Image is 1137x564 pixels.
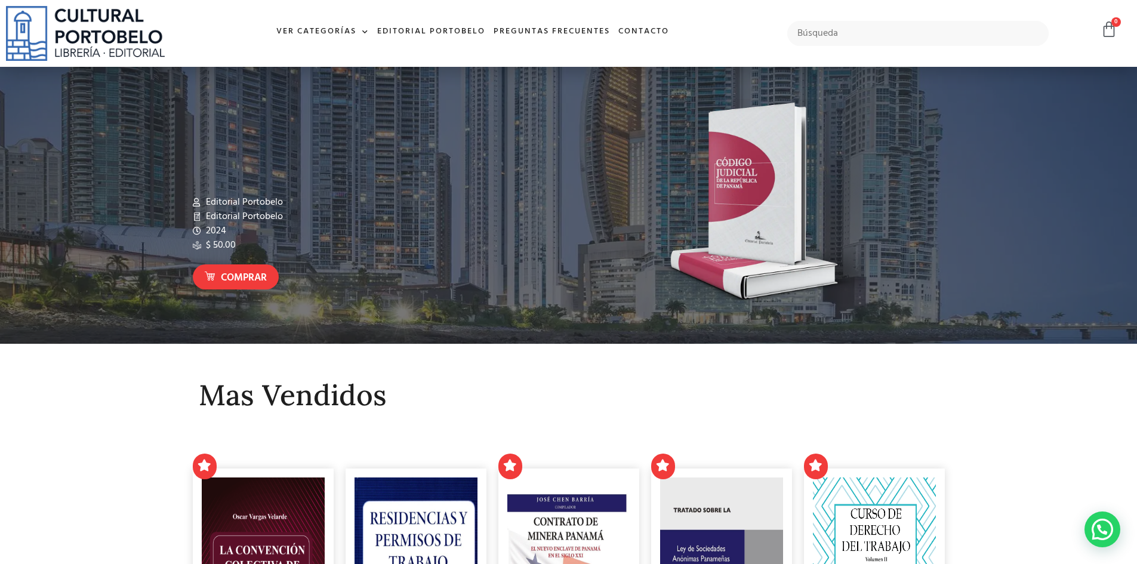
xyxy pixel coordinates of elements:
[203,224,226,238] span: 2024
[1101,21,1117,38] a: 0
[1111,17,1121,27] span: 0
[489,19,614,45] a: Preguntas frecuentes
[221,270,267,286] span: Comprar
[272,19,373,45] a: Ver Categorías
[203,238,236,252] span: $ 50.00
[614,19,673,45] a: Contacto
[193,264,279,290] a: Comprar
[787,21,1049,46] input: Búsqueda
[203,209,283,224] span: Editorial Portobelo
[199,380,939,411] h2: Mas Vendidos
[373,19,489,45] a: Editorial Portobelo
[203,195,283,209] span: Editorial Portobelo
